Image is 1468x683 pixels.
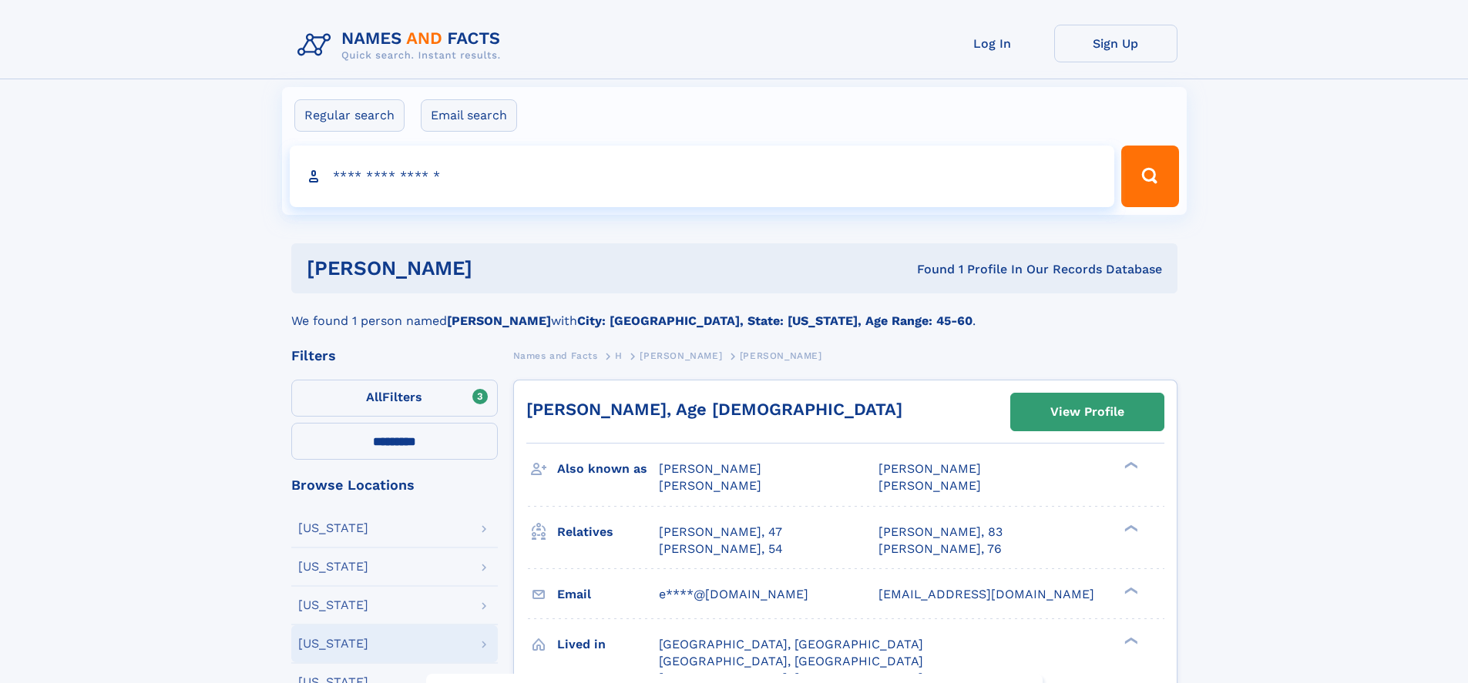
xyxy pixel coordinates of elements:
[615,350,623,361] span: H
[557,519,659,545] h3: Relatives
[291,25,513,66] img: Logo Names and Facts
[1054,25,1177,62] a: Sign Up
[290,146,1115,207] input: search input
[931,25,1054,62] a: Log In
[659,461,761,476] span: [PERSON_NAME]
[307,259,695,278] h1: [PERSON_NAME]
[659,524,782,541] a: [PERSON_NAME], 47
[1120,523,1139,533] div: ❯
[447,313,551,328] b: [PERSON_NAME]
[421,99,517,132] label: Email search
[640,346,722,365] a: [PERSON_NAME]
[740,350,822,361] span: [PERSON_NAME]
[1011,393,1164,430] a: View Profile
[878,461,981,476] span: [PERSON_NAME]
[291,293,1177,330] div: We found 1 person named with .
[1120,585,1139,595] div: ❯
[298,599,368,611] div: [US_STATE]
[557,456,659,482] h3: Also known as
[659,478,761,493] span: [PERSON_NAME]
[291,478,498,492] div: Browse Locations
[878,524,1003,541] a: [PERSON_NAME], 83
[291,349,498,363] div: Filters
[366,390,382,404] span: All
[298,522,368,534] div: [US_STATE]
[557,581,659,608] h3: Email
[294,99,405,132] label: Regular search
[878,587,1094,601] span: [EMAIL_ADDRESS][DOMAIN_NAME]
[577,313,973,328] b: City: [GEOGRAPHIC_DATA], State: [US_STATE], Age Range: 45-60
[298,561,368,573] div: [US_STATE]
[298,638,368,650] div: [US_STATE]
[694,261,1162,278] div: Found 1 Profile In Our Records Database
[615,346,623,365] a: H
[1050,394,1124,430] div: View Profile
[659,654,923,668] span: [GEOGRAPHIC_DATA], [GEOGRAPHIC_DATA]
[557,631,659,658] h3: Lived in
[513,346,598,365] a: Names and Facts
[1120,460,1139,470] div: ❯
[878,541,1002,557] a: [PERSON_NAME], 76
[659,637,923,651] span: [GEOGRAPHIC_DATA], [GEOGRAPHIC_DATA]
[659,541,783,557] a: [PERSON_NAME], 54
[526,400,902,419] a: [PERSON_NAME], Age [DEMOGRAPHIC_DATA]
[1120,635,1139,645] div: ❯
[640,350,722,361] span: [PERSON_NAME]
[1121,146,1178,207] button: Search Button
[878,478,981,493] span: [PERSON_NAME]
[291,380,498,417] label: Filters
